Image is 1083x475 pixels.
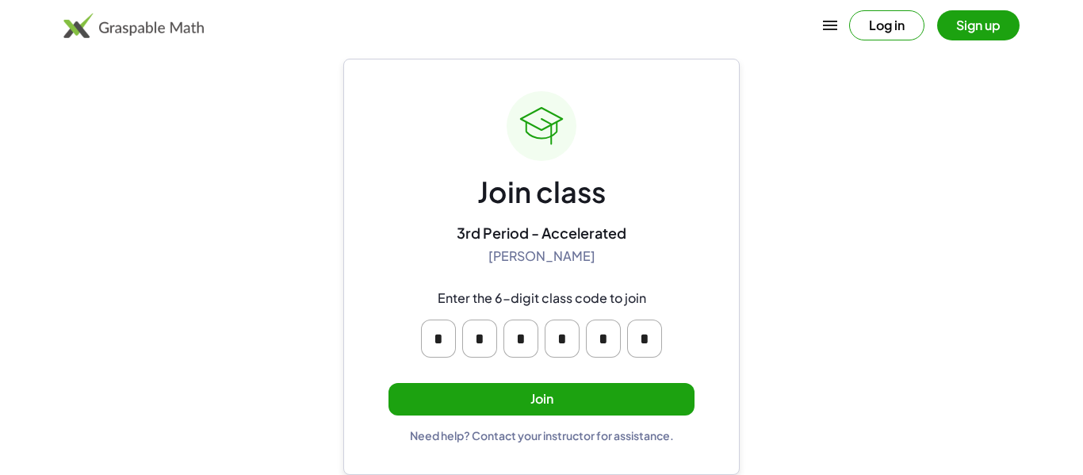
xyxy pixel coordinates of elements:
div: Need help? Contact your instructor for assistance. [410,428,674,442]
div: Join class [477,174,606,211]
div: Enter the 6-digit class code to join [438,290,646,307]
button: Log in [849,10,924,40]
input: Please enter OTP character 3 [503,320,538,358]
input: Please enter OTP character 6 [627,320,662,358]
div: [PERSON_NAME] [488,248,595,265]
input: Please enter OTP character 4 [545,320,580,358]
button: Sign up [937,10,1020,40]
button: Join [388,383,695,416]
input: Please enter OTP character 5 [586,320,621,358]
input: Please enter OTP character 2 [462,320,497,358]
div: 3rd Period - Accelerated [457,224,626,242]
input: Please enter OTP character 1 [421,320,456,358]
